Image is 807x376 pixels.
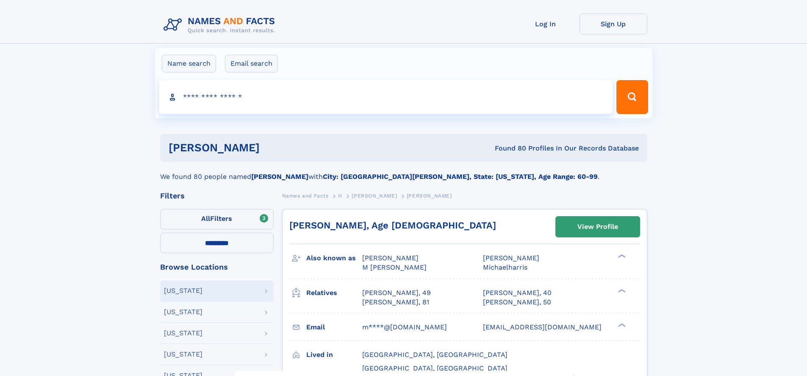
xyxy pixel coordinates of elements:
b: City: [GEOGRAPHIC_DATA][PERSON_NAME], State: [US_STATE], Age Range: 60-99 [323,173,598,181]
div: Found 80 Profiles In Our Records Database [377,144,639,153]
div: View Profile [577,217,618,237]
span: [GEOGRAPHIC_DATA], [GEOGRAPHIC_DATA] [362,351,507,359]
div: ❯ [616,322,626,328]
img: Logo Names and Facts [160,14,282,36]
input: search input [159,80,613,114]
div: [US_STATE] [164,330,202,337]
div: ❯ [616,253,626,259]
span: [PERSON_NAME] [362,254,419,262]
span: All [201,214,210,223]
label: Name search [162,55,216,72]
span: [EMAIL_ADDRESS][DOMAIN_NAME] [483,323,602,331]
a: Names and Facts [282,190,329,201]
h3: Lived in [306,348,362,362]
h3: Also known as [306,251,362,265]
span: [PERSON_NAME] [352,193,397,199]
a: Log In [512,14,580,34]
a: H [338,190,342,201]
a: [PERSON_NAME] [352,190,397,201]
div: [US_STATE] [164,309,202,315]
span: M [PERSON_NAME] [362,263,427,271]
label: Email search [225,55,278,72]
span: [PERSON_NAME] [407,193,452,199]
a: Sign Up [580,14,647,34]
div: We found 80 people named with . [160,162,647,182]
h3: Email [306,320,362,334]
div: Browse Locations [160,263,274,271]
h1: [PERSON_NAME] [169,142,377,153]
div: Filters [160,192,274,200]
div: ❯ [616,288,626,293]
span: [PERSON_NAME] [483,254,539,262]
a: [PERSON_NAME], Age [DEMOGRAPHIC_DATA] [289,220,496,231]
a: [PERSON_NAME], 81 [362,298,429,307]
a: View Profile [556,217,640,237]
a: [PERSON_NAME], 40 [483,288,552,298]
span: H [338,193,342,199]
div: [US_STATE] [164,287,202,294]
h3: Relatives [306,286,362,300]
span: [GEOGRAPHIC_DATA], [GEOGRAPHIC_DATA] [362,364,507,372]
a: [PERSON_NAME], 49 [362,288,431,298]
label: Filters [160,209,274,229]
a: [PERSON_NAME], 50 [483,298,551,307]
b: [PERSON_NAME] [251,173,308,181]
div: [US_STATE] [164,351,202,358]
span: Michaelharris [483,263,527,271]
button: Search Button [616,80,648,114]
